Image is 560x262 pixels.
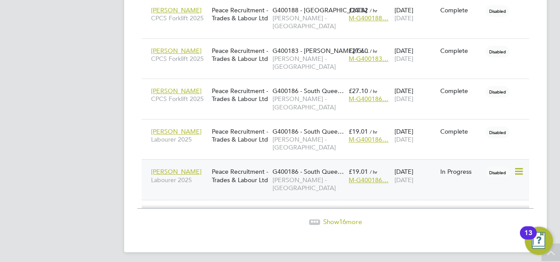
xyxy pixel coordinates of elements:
[486,46,509,57] span: Disabled
[349,135,388,143] span: M-G400186…
[370,7,377,14] span: / hr
[392,42,438,67] div: [DATE]
[349,127,368,135] span: £19.01
[370,48,377,54] span: / hr
[149,1,529,9] a: [PERSON_NAME]CPCS Forklift 2025Peace Recruitment - Trades & Labour LtdG400188 - [GEOGRAPHIC_DATA]...
[349,47,368,55] span: £27.60
[151,127,202,135] span: [PERSON_NAME]
[151,95,207,103] span: CPCS Forklift 2025
[394,176,413,184] span: [DATE]
[394,95,413,103] span: [DATE]
[273,168,344,176] span: G400186 - South Quee…
[394,135,413,143] span: [DATE]
[440,6,482,14] div: Complete
[392,123,438,148] div: [DATE]
[210,42,270,67] div: Peace Recruitment - Trades & Labour Ltd
[486,5,509,17] span: Disabled
[149,42,529,49] a: [PERSON_NAME]CPCS Forklift 2025Peace Recruitment - Trades & Labour LtdG400183 - [PERSON_NAME]/Gl…...
[151,6,202,14] span: [PERSON_NAME]
[525,227,553,255] button: Open Resource Center, 13 new notifications
[394,14,413,22] span: [DATE]
[440,168,482,176] div: In Progress
[151,168,202,176] span: [PERSON_NAME]
[151,87,202,95] span: [PERSON_NAME]
[273,14,344,30] span: [PERSON_NAME] - [GEOGRAPHIC_DATA]
[486,167,509,178] span: Disabled
[349,55,388,63] span: M-G400183…
[151,55,207,63] span: CPCS Forklift 2025
[440,47,482,55] div: Complete
[370,88,377,94] span: / hr
[273,87,344,95] span: G400186 - South Quee…
[273,176,344,192] span: [PERSON_NAME] - [GEOGRAPHIC_DATA]
[524,233,532,244] div: 13
[273,127,344,135] span: G400186 - South Quee…
[273,6,367,14] span: G400188 - [GEOGRAPHIC_DATA]
[273,135,344,151] span: [PERSON_NAME] - [GEOGRAPHIC_DATA]
[151,135,207,143] span: Labourer 2025
[392,2,438,26] div: [DATE]
[149,163,529,170] a: [PERSON_NAME]Labourer 2025Peace Recruitment - Trades & Labour LtdG400186 - South Quee…[PERSON_NAM...
[440,127,482,135] div: Complete
[370,128,377,135] span: / hr
[339,217,346,226] span: 16
[151,176,207,184] span: Labourer 2025
[323,217,362,226] span: Show more
[210,163,270,188] div: Peace Recruitment - Trades & Labour Ltd
[394,55,413,63] span: [DATE]
[440,87,482,95] div: Complete
[349,6,368,14] span: £23.52
[349,14,388,22] span: M-G400188…
[392,163,438,188] div: [DATE]
[349,168,368,176] span: £19.01
[149,82,529,90] a: [PERSON_NAME]CPCS Forklift 2025Peace Recruitment - Trades & Labour LtdG400186 - South Quee…[PERSO...
[210,2,270,26] div: Peace Recruitment - Trades & Labour Ltd
[151,47,202,55] span: [PERSON_NAME]
[349,87,368,95] span: £27.10
[349,176,388,184] span: M-G400186…
[273,55,344,71] span: [PERSON_NAME] - [GEOGRAPHIC_DATA]
[210,82,270,107] div: Peace Recruitment - Trades & Labour Ltd
[392,82,438,107] div: [DATE]
[486,127,509,138] span: Disabled
[149,123,529,130] a: [PERSON_NAME]Labourer 2025Peace Recruitment - Trades & Labour LtdG400186 - South Quee…[PERSON_NAM...
[210,123,270,148] div: Peace Recruitment - Trades & Labour Ltd
[273,47,369,55] span: G400183 - [PERSON_NAME]/Gl…
[151,14,207,22] span: CPCS Forklift 2025
[349,95,388,103] span: M-G400186…
[486,86,509,97] span: Disabled
[370,168,377,175] span: / hr
[273,95,344,111] span: [PERSON_NAME] - [GEOGRAPHIC_DATA]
